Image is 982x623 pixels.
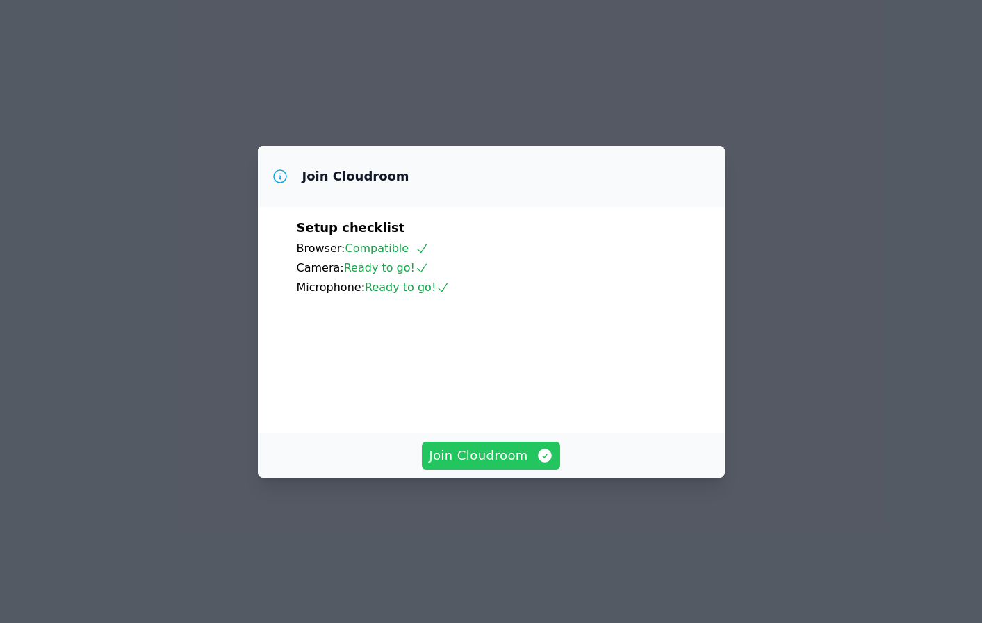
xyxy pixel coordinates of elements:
[302,168,409,185] h3: Join Cloudroom
[345,242,429,255] span: Compatible
[297,261,344,274] span: Camera:
[297,242,345,255] span: Browser:
[365,281,450,294] span: Ready to go!
[429,446,553,465] span: Join Cloudroom
[297,220,405,235] span: Setup checklist
[344,261,429,274] span: Ready to go!
[422,442,560,470] button: Join Cloudroom
[297,281,366,294] span: Microphone:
